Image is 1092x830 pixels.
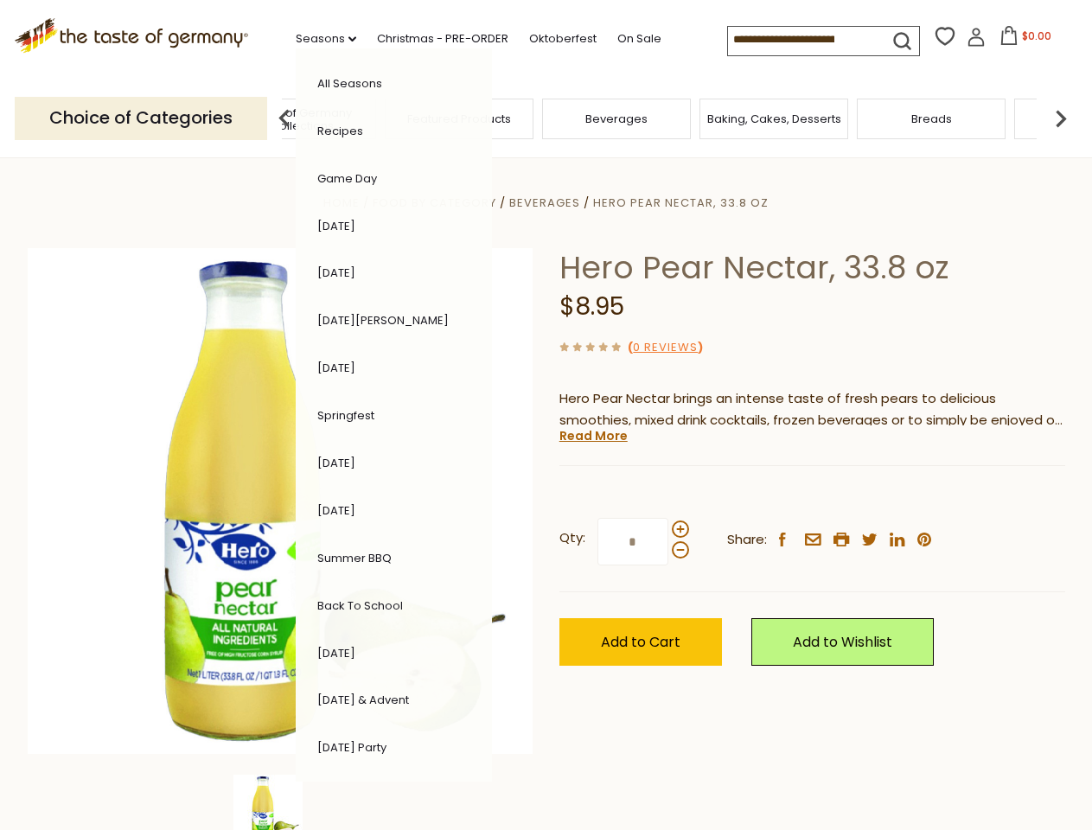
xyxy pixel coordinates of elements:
[317,407,374,424] a: Springfest
[559,248,1065,287] h1: Hero Pear Nectar, 33.8 oz
[296,29,356,48] a: Seasons
[628,339,703,355] span: ( )
[585,112,648,125] a: Beverages
[707,112,841,125] a: Baking, Cakes, Desserts
[727,529,767,551] span: Share:
[317,455,355,471] a: [DATE]
[559,388,1065,431] p: Hero Pear Nectar brings an intense taste of fresh pears to delicious smoothies, mixed drink cockt...
[751,618,934,666] a: Add to Wishlist
[559,618,722,666] button: Add to Cart
[317,550,392,566] a: Summer BBQ
[317,218,355,234] a: [DATE]
[317,360,355,376] a: [DATE]
[617,29,661,48] a: On Sale
[1022,29,1051,43] span: $0.00
[317,692,409,708] a: [DATE] & Advent
[317,265,355,281] a: [DATE]
[317,75,382,92] a: All Seasons
[317,170,377,187] a: Game Day
[559,427,628,444] a: Read More
[317,597,403,614] a: Back to School
[267,101,302,136] img: previous arrow
[317,645,355,661] a: [DATE]
[317,123,363,139] a: Recipes
[15,97,267,139] p: Choice of Categories
[593,195,769,211] a: Hero Pear Nectar, 33.8 oz
[529,29,597,48] a: Oktoberfest
[911,112,952,125] a: Breads
[509,195,580,211] a: Beverages
[317,502,355,519] a: [DATE]
[633,339,698,357] a: 0 Reviews
[1044,101,1078,136] img: next arrow
[317,739,386,756] a: [DATE] Party
[559,527,585,549] strong: Qty:
[597,518,668,565] input: Qty:
[559,290,624,323] span: $8.95
[989,26,1063,52] button: $0.00
[28,248,533,754] img: Hero Pear Nectar, 33.8 oz
[601,632,680,652] span: Add to Cart
[377,29,508,48] a: Christmas - PRE-ORDER
[317,312,449,329] a: [DATE][PERSON_NAME]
